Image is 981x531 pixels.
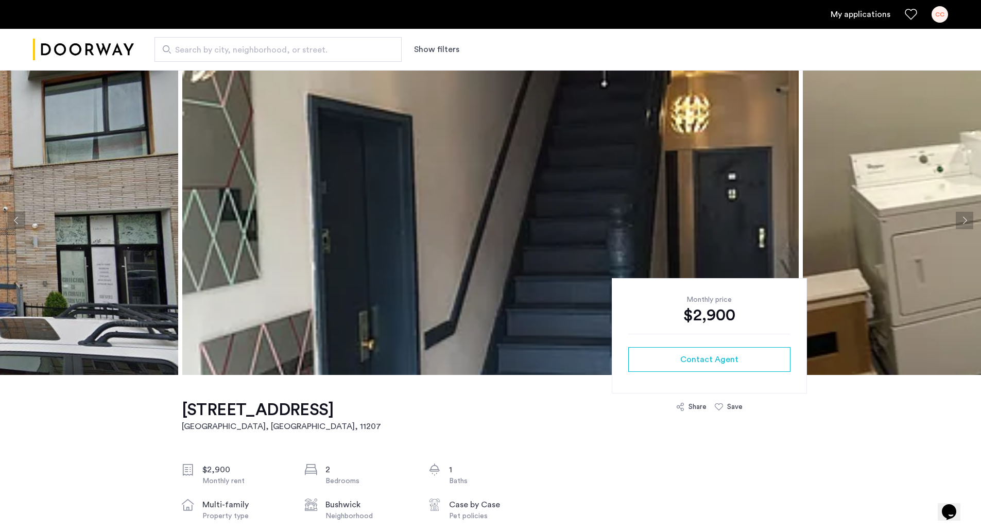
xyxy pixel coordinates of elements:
[449,464,536,476] div: 1
[182,66,799,375] img: apartment
[414,43,459,56] button: Show or hide filters
[449,476,536,486] div: Baths
[175,44,373,56] span: Search by city, neighborhood, or street.
[33,30,134,69] img: logo
[202,464,289,476] div: $2,900
[831,8,890,21] a: My application
[956,212,973,229] button: Next apartment
[449,499,536,511] div: Case by Case
[325,499,412,511] div: Bushwick
[628,305,790,326] div: $2,900
[932,6,948,23] div: CC
[680,353,738,366] span: Contact Agent
[202,511,289,521] div: Property type
[202,476,289,486] div: Monthly rent
[182,400,381,433] a: [STREET_ADDRESS][GEOGRAPHIC_DATA], [GEOGRAPHIC_DATA], 11207
[182,400,381,420] h1: [STREET_ADDRESS]
[689,402,707,412] div: Share
[449,511,536,521] div: Pet policies
[325,511,412,521] div: Neighborhood
[325,464,412,476] div: 2
[154,37,402,62] input: Apartment Search
[202,499,289,511] div: multi-family
[182,420,381,433] h2: [GEOGRAPHIC_DATA], [GEOGRAPHIC_DATA] , 11207
[325,476,412,486] div: Bedrooms
[8,212,25,229] button: Previous apartment
[905,8,917,21] a: Favorites
[938,490,971,521] iframe: chat widget
[727,402,743,412] div: Save
[33,30,134,69] a: Cazamio logo
[628,295,790,305] div: Monthly price
[628,347,790,372] button: button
